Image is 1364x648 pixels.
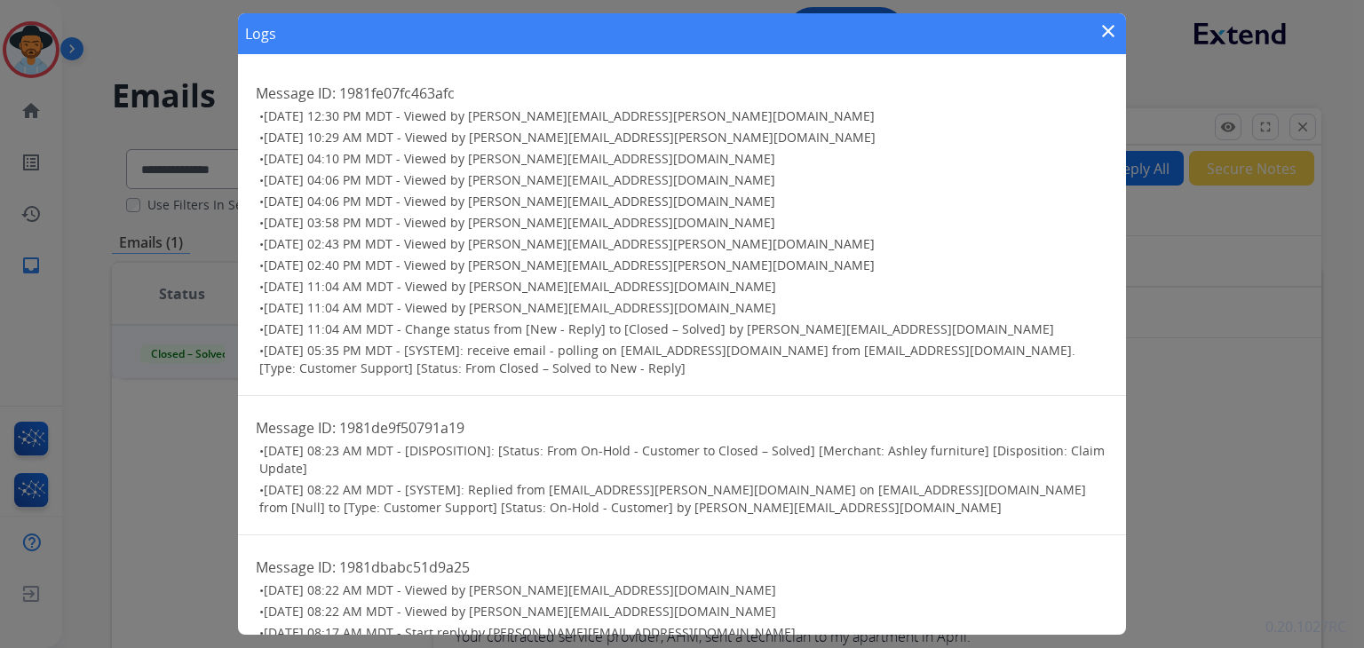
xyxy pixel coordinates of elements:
span: [DATE] 08:22 AM MDT - Viewed by [PERSON_NAME][EMAIL_ADDRESS][DOMAIN_NAME] [264,603,776,620]
h3: • [259,171,1108,189]
span: Message ID: [256,83,336,103]
h3: • [259,278,1108,296]
h3: • [259,442,1108,478]
h3: • [259,150,1108,168]
h1: Logs [245,23,276,44]
span: [DATE] 02:43 PM MDT - Viewed by [PERSON_NAME][EMAIL_ADDRESS][PERSON_NAME][DOMAIN_NAME] [264,235,875,252]
span: [DATE] 08:22 AM MDT - [SYSTEM]: Replied from [EMAIL_ADDRESS][PERSON_NAME][DOMAIN_NAME] on [EMAIL_... [259,481,1086,516]
p: 0.20.1027RC [1265,616,1346,637]
mat-icon: close [1098,20,1119,42]
span: [DATE] 03:58 PM MDT - Viewed by [PERSON_NAME][EMAIL_ADDRESS][DOMAIN_NAME] [264,214,775,231]
span: [DATE] 10:29 AM MDT - Viewed by [PERSON_NAME][EMAIL_ADDRESS][PERSON_NAME][DOMAIN_NAME] [264,129,876,146]
h3: • [259,624,1108,642]
h3: • [259,299,1108,317]
h3: • [259,107,1108,125]
span: [DATE] 08:22 AM MDT - Viewed by [PERSON_NAME][EMAIL_ADDRESS][DOMAIN_NAME] [264,581,776,598]
span: [DATE] 11:04 AM MDT - Viewed by [PERSON_NAME][EMAIL_ADDRESS][DOMAIN_NAME] [264,278,776,295]
span: [DATE] 08:23 AM MDT - [DISPOSITION]: [Status: From On-Hold - Customer to Closed – Solved] [Mercha... [259,442,1105,477]
span: [DATE] 04:06 PM MDT - Viewed by [PERSON_NAME][EMAIL_ADDRESS][DOMAIN_NAME] [264,171,775,188]
span: [DATE] 02:40 PM MDT - Viewed by [PERSON_NAME][EMAIL_ADDRESS][PERSON_NAME][DOMAIN_NAME] [264,257,875,273]
h3: • [259,481,1108,517]
span: Message ID: [256,557,336,577]
span: [DATE] 05:35 PM MDT - [SYSTEM]: receive email - polling on [EMAIL_ADDRESS][DOMAIN_NAME] from [EMA... [259,342,1075,376]
h3: • [259,257,1108,274]
span: [DATE] 11:04 AM MDT - Viewed by [PERSON_NAME][EMAIL_ADDRESS][DOMAIN_NAME] [264,299,776,316]
span: [DATE] 08:17 AM MDT - Start reply by [PERSON_NAME][EMAIL_ADDRESS][DOMAIN_NAME] [264,624,796,641]
h3: • [259,581,1108,599]
h3: • [259,342,1108,377]
span: [DATE] 12:30 PM MDT - Viewed by [PERSON_NAME][EMAIL_ADDRESS][PERSON_NAME][DOMAIN_NAME] [264,107,875,124]
span: [DATE] 11:04 AM MDT - Change status from [New - Reply] to [Closed – Solved] by [PERSON_NAME][EMAI... [264,320,1054,337]
span: Message ID: [256,418,336,438]
span: [DATE] 04:10 PM MDT - Viewed by [PERSON_NAME][EMAIL_ADDRESS][DOMAIN_NAME] [264,150,775,167]
span: 1981dbabc51d9a25 [339,557,470,577]
h3: • [259,214,1108,232]
span: 1981de9f50791a19 [339,418,464,438]
h3: • [259,235,1108,253]
span: 1981fe07fc463afc [339,83,455,103]
h3: • [259,129,1108,146]
span: [DATE] 04:06 PM MDT - Viewed by [PERSON_NAME][EMAIL_ADDRESS][DOMAIN_NAME] [264,193,775,209]
h3: • [259,193,1108,210]
h3: • [259,320,1108,338]
h3: • [259,603,1108,620]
